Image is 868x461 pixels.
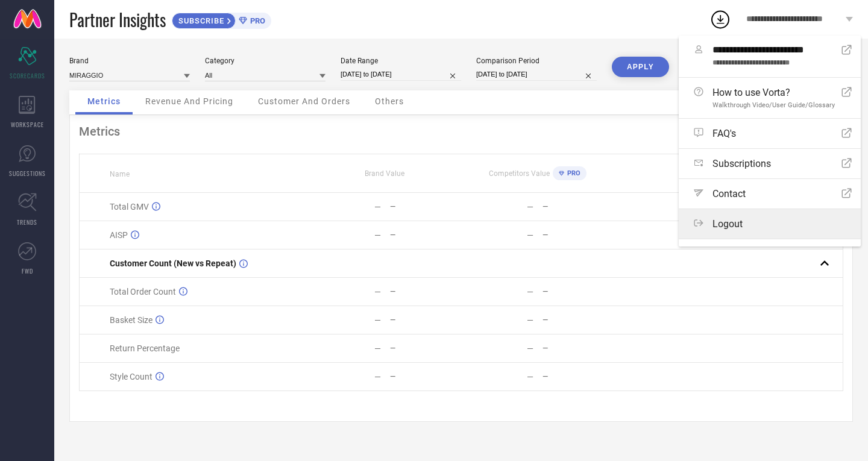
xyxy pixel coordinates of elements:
[374,343,381,353] div: —
[390,344,461,353] div: —
[712,128,736,139] span: FAQ's
[69,7,166,32] span: Partner Insights
[110,202,149,212] span: Total GMV
[542,287,613,296] div: —
[79,124,843,139] div: Metrics
[390,231,461,239] div: —
[527,287,533,296] div: —
[374,230,381,240] div: —
[374,287,381,296] div: —
[527,202,533,212] div: —
[205,57,325,65] div: Category
[341,68,461,81] input: Select date range
[145,96,233,106] span: Revenue And Pricing
[527,343,533,353] div: —
[374,202,381,212] div: —
[489,169,550,178] span: Competitors Value
[10,71,45,80] span: SCORECARDS
[679,78,861,118] a: How to use Vorta?Walkthrough Video/User Guide/Glossary
[11,120,44,129] span: WORKSPACE
[712,188,746,199] span: Contact
[110,315,153,325] span: Basket Size
[110,170,130,178] span: Name
[542,344,613,353] div: —
[110,343,180,353] span: Return Percentage
[542,231,613,239] div: —
[709,8,731,30] div: Open download list
[110,230,128,240] span: AISP
[679,119,861,148] a: FAQ's
[712,218,743,230] span: Logout
[564,169,580,177] span: PRO
[374,315,381,325] div: —
[542,202,613,211] div: —
[247,16,265,25] span: PRO
[365,169,404,178] span: Brand Value
[258,96,350,106] span: Customer And Orders
[17,218,37,227] span: TRENDS
[69,57,190,65] div: Brand
[172,16,227,25] span: SUBSCRIBE
[390,202,461,211] div: —
[527,230,533,240] div: —
[110,372,153,381] span: Style Count
[612,57,669,77] button: APPLY
[341,57,461,65] div: Date Range
[87,96,121,106] span: Metrics
[679,179,861,209] a: Contact
[476,68,597,81] input: Select comparison period
[390,287,461,296] div: —
[172,10,271,29] a: SUBSCRIBEPRO
[476,57,597,65] div: Comparison Period
[390,316,461,324] div: —
[527,372,533,381] div: —
[110,287,176,296] span: Total Order Count
[712,101,835,109] span: Walkthrough Video/User Guide/Glossary
[375,96,404,106] span: Others
[712,87,835,98] span: How to use Vorta?
[527,315,533,325] div: —
[9,169,46,178] span: SUGGESTIONS
[22,266,33,275] span: FWD
[542,372,613,381] div: —
[679,149,861,178] a: Subscriptions
[374,372,381,381] div: —
[542,316,613,324] div: —
[110,259,236,268] span: Customer Count (New vs Repeat)
[712,158,771,169] span: Subscriptions
[390,372,461,381] div: —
